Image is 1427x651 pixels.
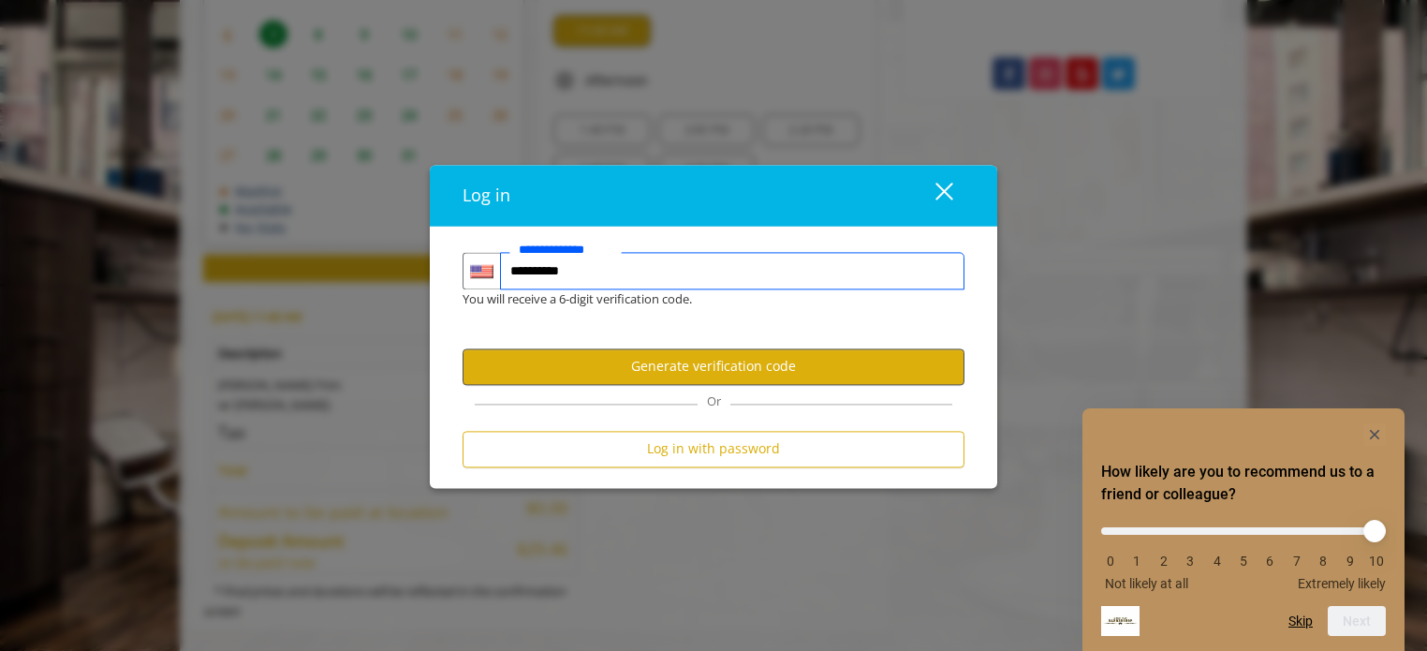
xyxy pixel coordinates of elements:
span: Or [698,392,730,409]
button: Hide survey [1363,423,1386,446]
li: 10 [1367,554,1386,569]
li: 9 [1341,554,1360,569]
li: 1 [1127,554,1146,569]
li: 0 [1101,554,1120,569]
span: Extremely likely [1298,576,1386,591]
li: 5 [1234,554,1253,569]
span: Not likely at all [1105,576,1188,591]
li: 3 [1181,554,1199,569]
button: Generate verification code [463,348,964,385]
span: Log in [463,184,510,206]
div: How likely are you to recommend us to a friend or colleague? Select an option from 0 to 10, with ... [1101,513,1386,591]
div: You will receive a 6-digit verification code. [449,289,950,309]
button: close dialog [901,176,964,215]
div: close dialog [914,182,951,210]
li: 8 [1314,554,1332,569]
li: 6 [1260,554,1279,569]
div: How likely are you to recommend us to a friend or colleague? Select an option from 0 to 10, with ... [1101,423,1386,636]
div: Country [463,252,500,289]
button: Log in with password [463,431,964,467]
button: Skip [1288,614,1313,629]
li: 4 [1208,554,1227,569]
button: Next question [1328,606,1386,636]
h2: How likely are you to recommend us to a friend or colleague? Select an option from 0 to 10, with ... [1101,461,1386,506]
li: 2 [1155,554,1173,569]
li: 7 [1287,554,1306,569]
